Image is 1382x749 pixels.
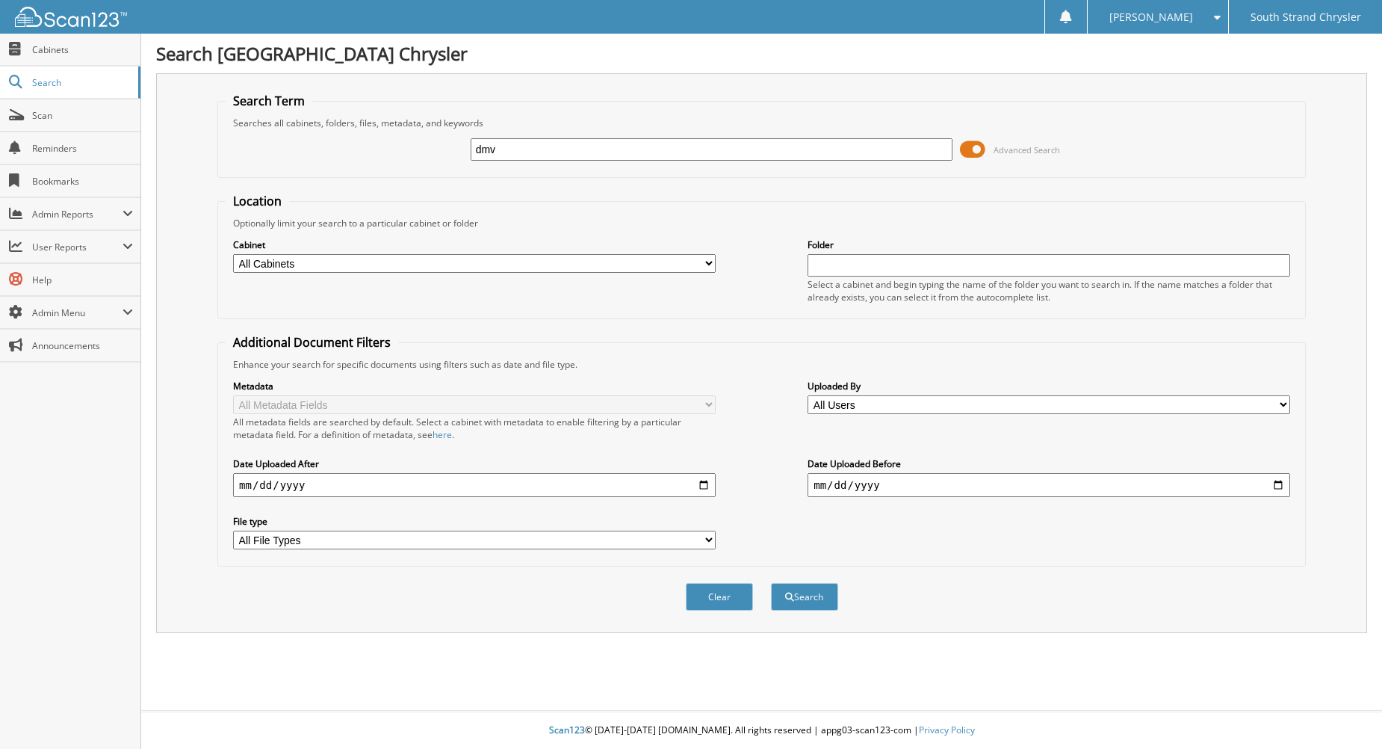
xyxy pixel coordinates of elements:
span: Scan [32,109,133,122]
span: [PERSON_NAME] [1109,13,1193,22]
div: Select a cabinet and begin typing the name of the folder you want to search in. If the name match... [808,278,1290,303]
span: Help [32,274,133,286]
span: Admin Reports [32,208,123,221]
div: © [DATE]-[DATE] [DOMAIN_NAME]. All rights reserved | appg03-scan123-com | [141,712,1382,749]
input: end [808,473,1290,497]
div: All metadata fields are searched by default. Select a cabinet with metadata to enable filtering b... [233,416,716,441]
span: Advanced Search [994,144,1060,155]
div: Searches all cabinets, folders, files, metadata, and keywords [226,117,1298,129]
legend: Location [226,193,289,209]
a: Privacy Policy [919,724,975,736]
legend: Search Term [226,93,312,109]
button: Clear [686,583,753,611]
span: Cabinets [32,43,133,56]
div: Optionally limit your search to a particular cabinet or folder [226,217,1298,229]
label: Metadata [233,380,716,392]
span: South Strand Chrysler [1251,13,1361,22]
label: File type [233,515,716,528]
span: Scan123 [549,724,585,736]
span: Announcements [32,339,133,352]
label: Uploaded By [808,380,1290,392]
span: Bookmarks [32,175,133,188]
span: User Reports [32,241,123,253]
iframe: Chat Widget [1307,677,1382,749]
label: Folder [808,238,1290,251]
legend: Additional Document Filters [226,334,398,351]
label: Date Uploaded After [233,457,716,470]
button: Search [771,583,838,611]
input: start [233,473,716,497]
img: scan123-logo-white.svg [15,7,127,27]
label: Date Uploaded Before [808,457,1290,470]
div: Enhance your search for specific documents using filters such as date and file type. [226,358,1298,371]
span: Reminders [32,142,133,155]
span: Admin Menu [32,306,123,319]
span: Search [32,76,131,89]
h1: Search [GEOGRAPHIC_DATA] Chrysler [156,41,1367,66]
a: here [433,428,452,441]
label: Cabinet [233,238,716,251]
